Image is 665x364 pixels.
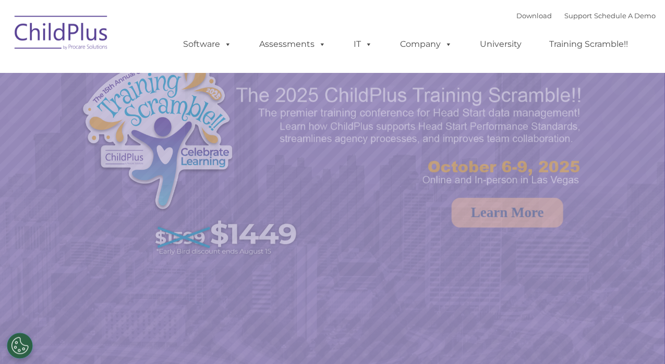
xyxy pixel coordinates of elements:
[344,34,383,55] a: IT
[452,198,563,228] a: Learn More
[390,34,463,55] a: Company
[470,34,533,55] a: University
[565,11,593,20] a: Support
[9,8,114,60] img: ChildPlus by Procare Solutions
[595,11,656,20] a: Schedule A Demo
[517,11,552,20] a: Download
[517,11,656,20] font: |
[539,34,639,55] a: Training Scramble!!
[173,34,243,55] a: Software
[249,34,337,55] a: Assessments
[7,333,33,359] button: Cookies Settings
